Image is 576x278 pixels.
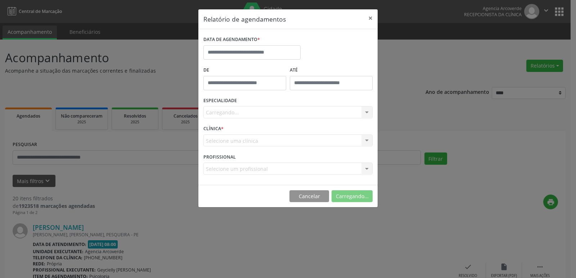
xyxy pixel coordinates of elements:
label: De [203,65,286,76]
label: PROFISSIONAL [203,151,236,163]
label: CLÍNICA [203,123,224,135]
button: Close [363,9,378,27]
label: ESPECIALIDADE [203,95,237,106]
label: DATA DE AGENDAMENTO [203,34,260,45]
label: ATÉ [290,65,373,76]
h5: Relatório de agendamentos [203,14,286,24]
button: Carregando... [332,190,373,202]
button: Cancelar [289,190,329,202]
